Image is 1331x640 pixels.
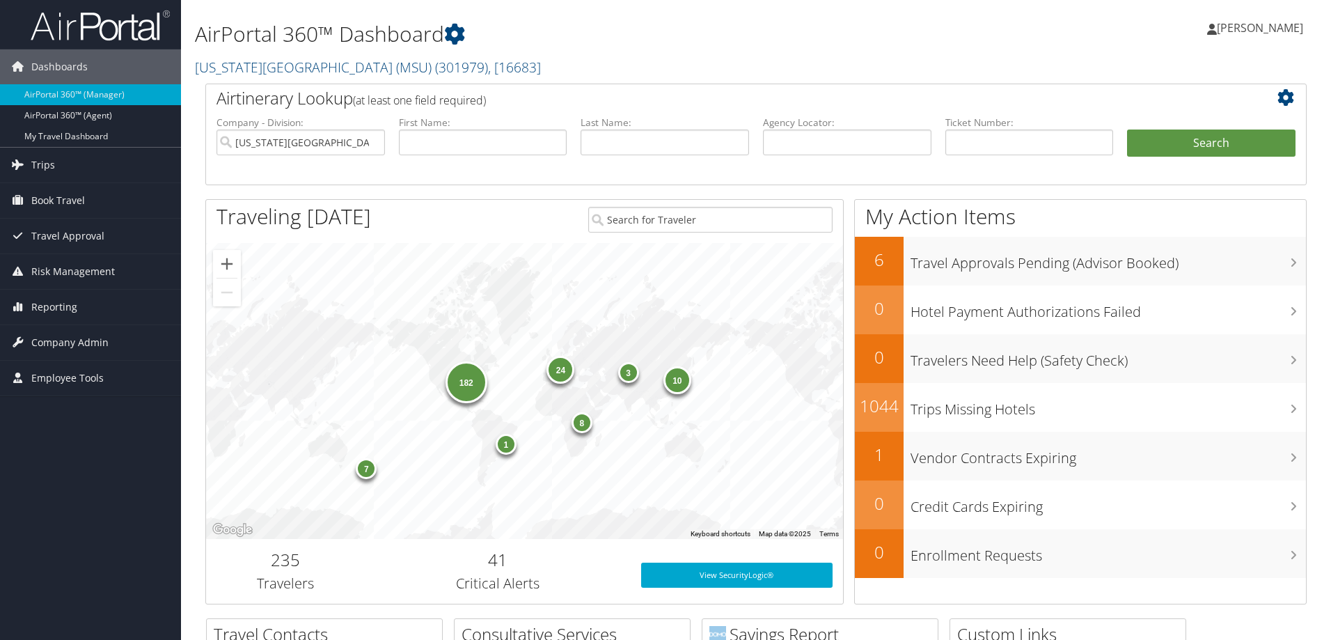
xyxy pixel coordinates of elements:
[213,279,241,306] button: Zoom out
[31,183,85,218] span: Book Travel
[759,530,811,538] span: Map data ©2025
[911,539,1306,565] h3: Enrollment Requests
[691,529,750,539] button: Keyboard shortcuts
[763,116,931,130] label: Agency Locator:
[210,521,255,539] a: Open this area in Google Maps (opens a new window)
[31,290,77,325] span: Reporting
[399,116,567,130] label: First Name:
[618,362,639,383] div: 3
[945,116,1114,130] label: Ticket Number:
[1127,130,1295,157] button: Search
[855,334,1306,383] a: 0Travelers Need Help (Safety Check)
[911,442,1306,468] h3: Vendor Contracts Expiring
[855,248,904,272] h2: 6
[216,202,371,231] h1: Traveling [DATE]
[855,202,1306,231] h1: My Action Items
[31,219,104,253] span: Travel Approval
[855,492,904,515] h2: 0
[588,207,833,233] input: Search for Traveler
[855,345,904,369] h2: 0
[855,394,904,418] h2: 1044
[376,548,620,572] h2: 41
[216,574,355,593] h3: Travelers
[216,548,355,572] h2: 235
[911,295,1306,322] h3: Hotel Payment Authorizations Failed
[855,297,904,320] h2: 0
[855,443,904,467] h2: 1
[911,344,1306,370] h3: Travelers Need Help (Safety Check)
[31,49,88,84] span: Dashboards
[819,530,839,538] a: Terms (opens in new tab)
[1217,20,1303,36] span: [PERSON_NAME]
[572,412,592,432] div: 8
[446,361,487,403] div: 182
[496,434,517,455] div: 1
[1207,7,1317,49] a: [PERSON_NAME]
[376,574,620,593] h3: Critical Alerts
[31,148,55,182] span: Trips
[216,86,1204,110] h2: Airtinerary Lookup
[356,458,377,478] div: 7
[31,325,109,360] span: Company Admin
[911,247,1306,273] h3: Travel Approvals Pending (Advisor Booked)
[855,237,1306,286] a: 6Travel Approvals Pending (Advisor Booked)
[855,540,904,564] h2: 0
[31,254,115,289] span: Risk Management
[911,393,1306,419] h3: Trips Missing Hotels
[435,58,488,77] span: ( 301979 )
[581,116,749,130] label: Last Name:
[31,361,104,396] span: Employee Tools
[855,383,1306,432] a: 1044Trips Missing Hotels
[663,366,691,394] div: 10
[216,116,385,130] label: Company - Division:
[195,58,541,77] a: [US_STATE][GEOGRAPHIC_DATA] (MSU)
[855,481,1306,529] a: 0Credit Cards Expiring
[911,490,1306,517] h3: Credit Cards Expiring
[488,58,541,77] span: , [ 16683 ]
[210,521,255,539] img: Google
[31,9,170,42] img: airportal-logo.png
[213,250,241,278] button: Zoom in
[855,286,1306,334] a: 0Hotel Payment Authorizations Failed
[195,19,943,49] h1: AirPortal 360™ Dashboard
[855,432,1306,481] a: 1Vendor Contracts Expiring
[855,529,1306,578] a: 0Enrollment Requests
[353,93,486,108] span: (at least one field required)
[547,356,575,384] div: 24
[641,563,833,588] a: View SecurityLogic®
